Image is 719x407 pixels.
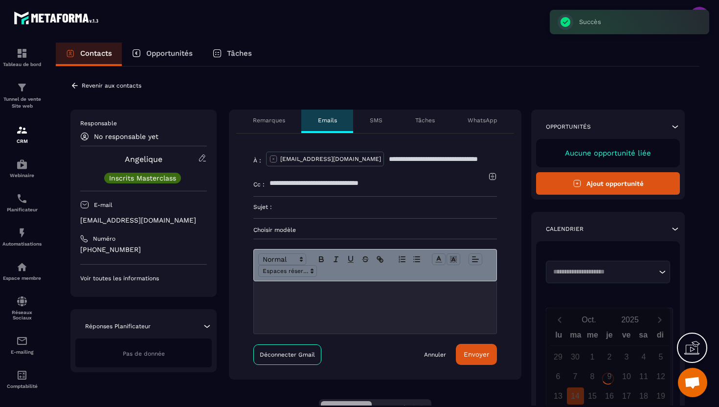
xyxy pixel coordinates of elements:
[146,49,193,58] p: Opportunités
[2,138,42,144] p: CRM
[370,116,382,124] p: SMS
[2,254,42,288] a: automationsautomationsEspace membre
[93,235,115,243] p: Numéro
[80,245,207,254] p: [PHONE_NUMBER]
[85,322,151,330] p: Réponses Planificateur
[82,82,141,89] p: Revenir aux contacts
[678,368,707,397] div: Ouvrir le chat
[546,149,670,158] p: Aucune opportunité liée
[16,227,28,239] img: automations
[253,116,285,124] p: Remarques
[94,201,112,209] p: E-mail
[546,123,591,131] p: Opportunités
[94,133,158,140] p: No responsable yet
[253,226,497,234] p: Choisir modèle
[2,151,42,185] a: automationsautomationsWebinaire
[16,295,28,307] img: social-network
[227,49,252,58] p: Tâches
[122,43,202,66] a: Opportunités
[546,261,670,283] div: Search for option
[253,181,265,188] p: Cc :
[2,207,42,212] p: Planificateur
[16,335,28,347] img: email
[14,9,102,27] img: logo
[2,275,42,281] p: Espace membre
[2,241,42,247] p: Automatisations
[536,172,680,195] button: Ajout opportunité
[16,47,28,59] img: formation
[2,185,42,220] a: schedulerschedulerPlanificateur
[2,173,42,178] p: Webinaire
[2,74,42,117] a: formationformationTunnel de vente Site web
[546,225,584,233] p: Calendrier
[80,119,207,127] p: Responsable
[2,362,42,396] a: accountantaccountantComptabilité
[550,267,656,277] input: Search for option
[253,157,261,164] p: À :
[80,216,207,225] p: [EMAIL_ADDRESS][DOMAIN_NAME]
[16,261,28,273] img: automations
[123,350,165,357] span: Pas de donnée
[2,40,42,74] a: formationformationTableau de bord
[424,351,446,359] a: Annuler
[253,203,272,211] p: Sujet :
[415,116,435,124] p: Tâches
[16,82,28,93] img: formation
[2,117,42,151] a: formationformationCRM
[2,62,42,67] p: Tableau de bord
[16,193,28,204] img: scheduler
[16,124,28,136] img: formation
[2,220,42,254] a: automationsautomationsAutomatisations
[2,310,42,320] p: Réseaux Sociaux
[2,349,42,355] p: E-mailing
[280,155,381,163] p: [EMAIL_ADDRESS][DOMAIN_NAME]
[2,328,42,362] a: emailemailE-mailing
[2,288,42,328] a: social-networksocial-networkRéseaux Sociaux
[2,96,42,110] p: Tunnel de vente Site web
[456,344,497,365] button: Envoyer
[80,49,112,58] p: Contacts
[16,158,28,170] img: automations
[318,116,337,124] p: Emails
[56,43,122,66] a: Contacts
[468,116,497,124] p: WhatsApp
[253,344,321,365] a: Déconnecter Gmail
[109,175,176,181] p: Inscrits Masterclass
[125,155,162,164] a: Angelique
[80,274,207,282] p: Voir toutes les informations
[2,384,42,389] p: Comptabilité
[16,369,28,381] img: accountant
[202,43,262,66] a: Tâches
